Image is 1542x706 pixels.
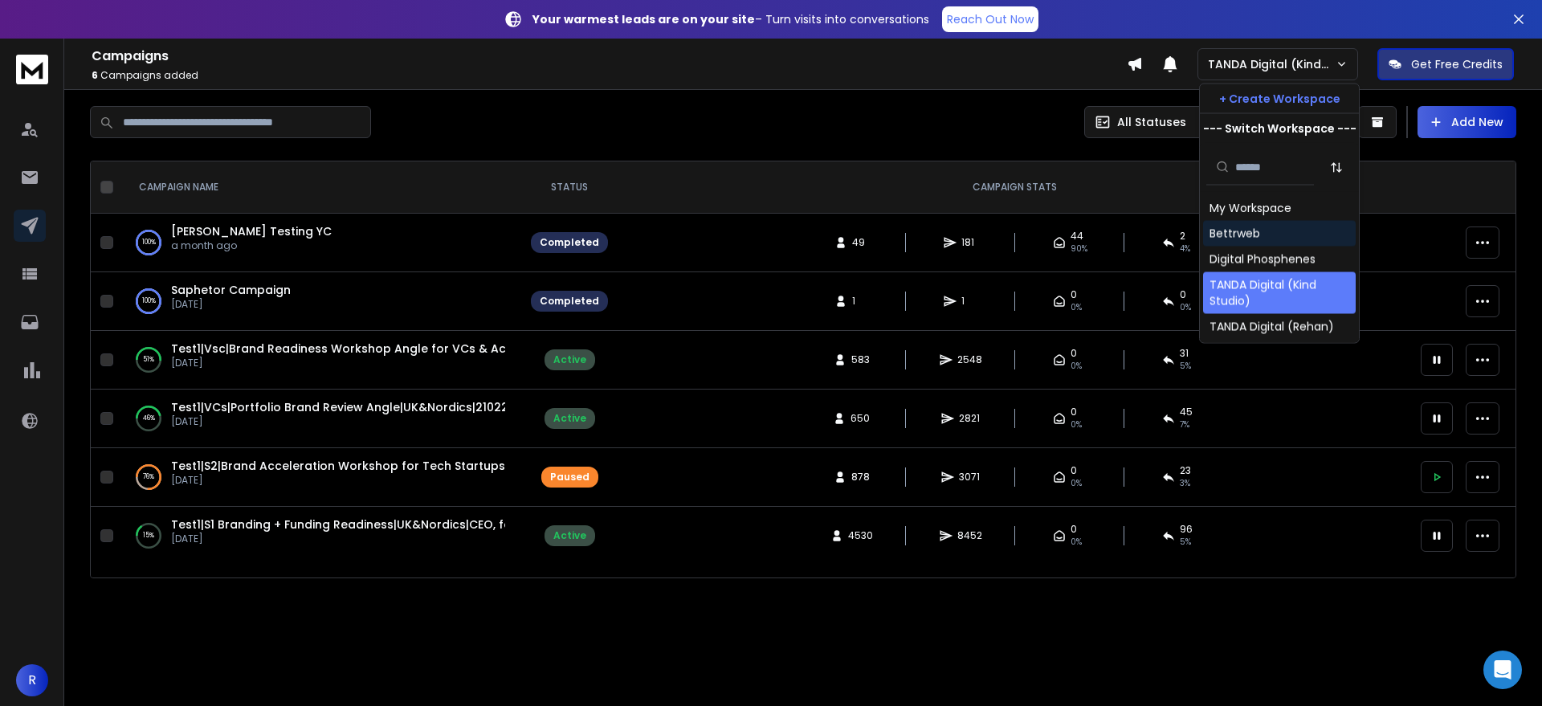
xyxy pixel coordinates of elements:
p: 100 % [142,293,156,309]
p: Campaigns added [92,69,1127,82]
button: R [16,664,48,696]
p: a month ago [171,239,332,252]
span: 44 [1071,230,1083,243]
p: Get Free Credits [1411,56,1503,72]
span: 583 [851,353,870,366]
p: [DATE] [171,298,291,311]
th: CAMPAIGN NAME [120,161,521,214]
a: Test1|S2|Brand Acceleration Workshop for Tech Startups|[GEOGRAPHIC_DATA], [DEMOGRAPHIC_DATA]|CEO,... [171,458,903,474]
div: Completed [540,236,599,249]
span: 0 [1071,464,1077,477]
td: 100%[PERSON_NAME] Testing YCa month ago [120,214,521,272]
button: Sort by Sort A-Z [1320,151,1352,183]
span: 0 [1071,523,1077,536]
a: Saphetor Campaign [171,282,291,298]
td: 51%Test1|Vsc|Brand Readiness Workshop Angle for VCs & Accelerators|UK&nordics|210225[DATE] [120,331,521,390]
span: 0 [1071,347,1077,360]
span: 4 % [1180,243,1190,255]
span: 0 % [1180,301,1191,314]
button: + Create Workspace [1200,84,1359,113]
div: TANDA Digital (Kind Studio) [1210,277,1349,309]
p: All Statuses [1117,114,1186,130]
a: [PERSON_NAME] Testing YC [171,223,332,239]
strong: Your warmest leads are on your site [532,11,755,27]
p: 51 % [143,352,154,368]
span: 2548 [957,353,982,366]
span: 7 % [1180,418,1189,431]
span: 2821 [959,412,980,425]
span: 0 [1071,288,1077,301]
span: 878 [851,471,870,484]
h1: Campaigns [92,47,1127,66]
span: 0% [1071,360,1082,373]
a: Reach Out Now [942,6,1038,32]
div: Active [553,412,586,425]
th: STATUS [521,161,618,214]
span: 31 [1180,347,1189,360]
div: My Workspace [1210,200,1291,216]
span: 49 [852,236,868,249]
p: [DATE] [171,415,505,428]
div: Digital Phosphenes [1210,251,1316,267]
div: Active [553,529,586,542]
span: 96 [1180,523,1193,536]
span: 5 % [1180,536,1191,549]
button: Add New [1418,106,1516,138]
p: TANDA Digital (Kind Studio) [1208,56,1336,72]
span: 0% [1071,477,1082,490]
p: 100 % [142,235,156,251]
img: logo [16,55,48,84]
a: Test1|Vsc|Brand Readiness Workshop Angle for VCs & Accelerators|UK&nordics|210225 [171,341,683,357]
span: 45 [1180,406,1193,418]
span: 3071 [959,471,980,484]
span: 1 [852,295,868,308]
span: 4530 [848,529,873,542]
p: – Turn visits into conversations [532,11,929,27]
td: 100%Saphetor Campaign[DATE] [120,272,521,331]
p: [DATE] [171,474,505,487]
span: 6 [92,68,98,82]
td: 76%Test1|S2|Brand Acceleration Workshop for Tech Startups|[GEOGRAPHIC_DATA], [DEMOGRAPHIC_DATA]|C... [120,448,521,507]
p: --- Switch Workspace --- [1203,120,1356,137]
p: 46 % [143,410,155,426]
button: Get Free Credits [1377,48,1514,80]
p: 15 % [143,528,154,544]
div: Bettrweb [1210,226,1260,242]
p: [DATE] [171,533,505,545]
td: 15%Test1|S1 Branding + Funding Readiness|UK&Nordics|CEO, founder|210225[DATE] [120,507,521,565]
span: 0 [1071,406,1077,418]
div: Active [553,353,586,366]
a: Test1|VCs|Portfolio Brand Review Angle|UK&Nordics|210225 [171,399,516,415]
span: 0% [1071,536,1082,549]
span: 650 [851,412,870,425]
span: 181 [961,236,977,249]
div: Open Intercom Messenger [1483,651,1522,689]
span: 2 [1180,230,1185,243]
span: 90 % [1071,243,1087,255]
p: + Create Workspace [1219,91,1340,107]
span: 1 [961,295,977,308]
p: [DATE] [171,357,505,369]
div: Paused [550,471,589,484]
span: 8452 [957,529,982,542]
span: 0% [1071,301,1082,314]
span: 23 [1180,464,1191,477]
p: 76 % [143,469,154,485]
div: TANDA Digital (Rehan) [1210,319,1334,335]
th: CAMPAIGN STATS [618,161,1411,214]
td: 46%Test1|VCs|Portfolio Brand Review Angle|UK&Nordics|210225[DATE] [120,390,521,448]
span: 3 % [1180,477,1190,490]
span: 5 % [1180,360,1191,373]
span: 0% [1071,418,1082,431]
span: 0 [1180,288,1186,301]
a: Test1|S1 Branding + Funding Readiness|UK&Nordics|CEO, founder|210225 [171,516,589,533]
p: Reach Out Now [947,11,1034,27]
